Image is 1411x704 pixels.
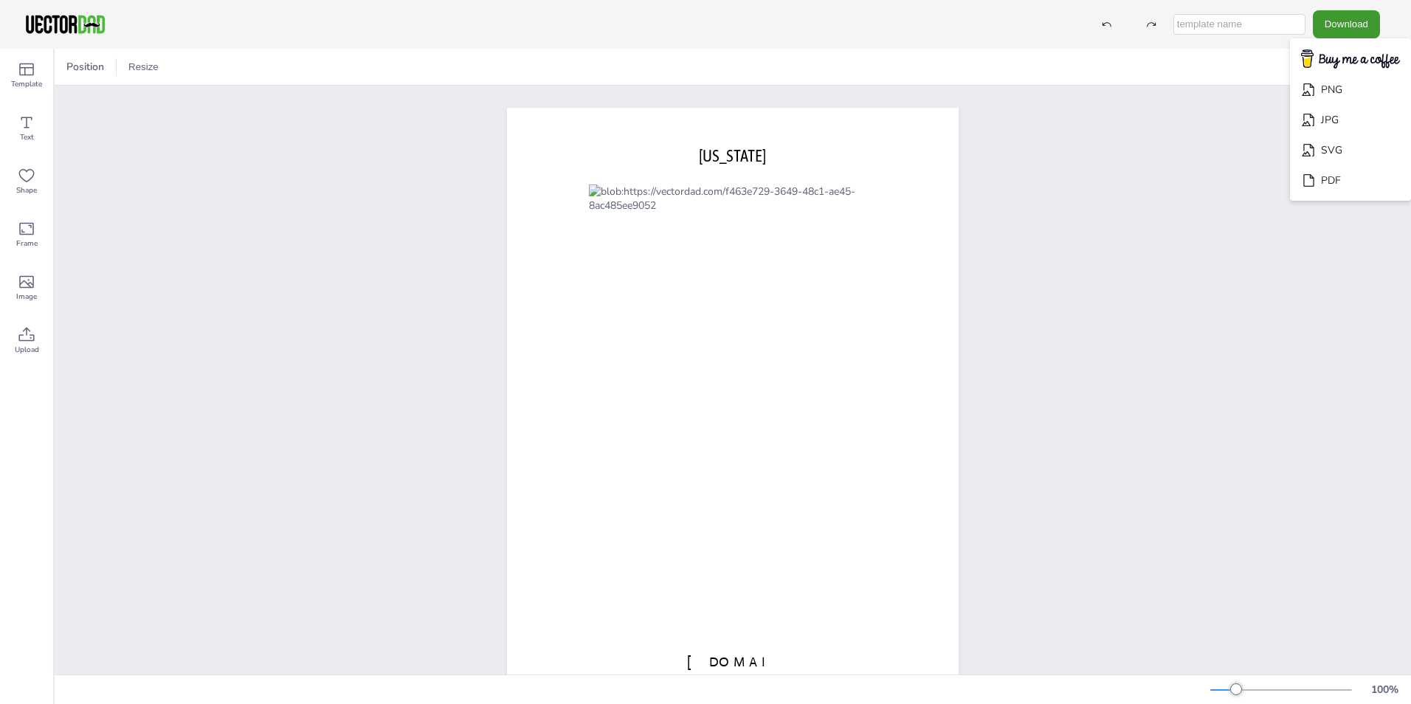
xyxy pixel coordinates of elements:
[63,60,107,74] span: Position
[1290,135,1411,165] li: SVG
[1290,165,1411,196] li: PDF
[1290,105,1411,135] li: JPG
[24,13,107,35] img: VectorDad-1.png
[699,146,766,165] span: [US_STATE]
[16,238,38,249] span: Frame
[1290,38,1411,201] ul: Download
[15,344,39,356] span: Upload
[1367,683,1402,697] div: 100 %
[1173,14,1305,35] input: template name
[11,78,42,90] span: Template
[1313,10,1380,38] button: Download
[1291,45,1410,74] img: buymecoffee.png
[1290,75,1411,105] li: PNG
[16,184,37,196] span: Shape
[20,131,34,143] span: Text
[16,291,37,303] span: Image
[123,55,165,79] button: Resize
